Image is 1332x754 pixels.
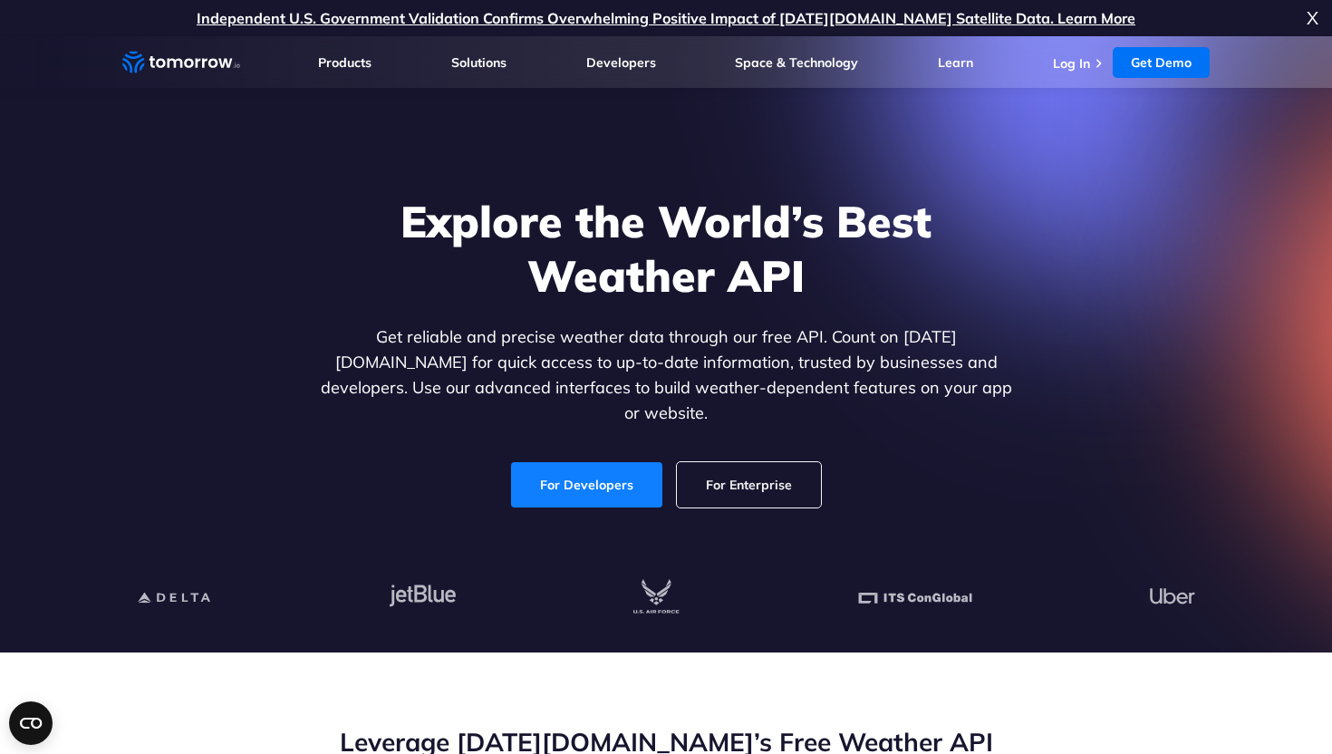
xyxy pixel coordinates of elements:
a: Learn [938,54,973,71]
a: For Developers [511,462,662,507]
h1: Explore the World’s Best Weather API [316,194,1016,303]
a: Independent U.S. Government Validation Confirms Overwhelming Positive Impact of [DATE][DOMAIN_NAM... [197,9,1135,27]
a: For Enterprise [677,462,821,507]
a: Solutions [451,54,507,71]
a: Products [318,54,372,71]
button: Open CMP widget [9,701,53,745]
a: Space & Technology [735,54,858,71]
a: Log In [1053,55,1090,72]
a: Get Demo [1113,47,1210,78]
a: Home link [122,49,240,76]
a: Developers [586,54,656,71]
p: Get reliable and precise weather data through our free API. Count on [DATE][DOMAIN_NAME] for quic... [316,324,1016,426]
